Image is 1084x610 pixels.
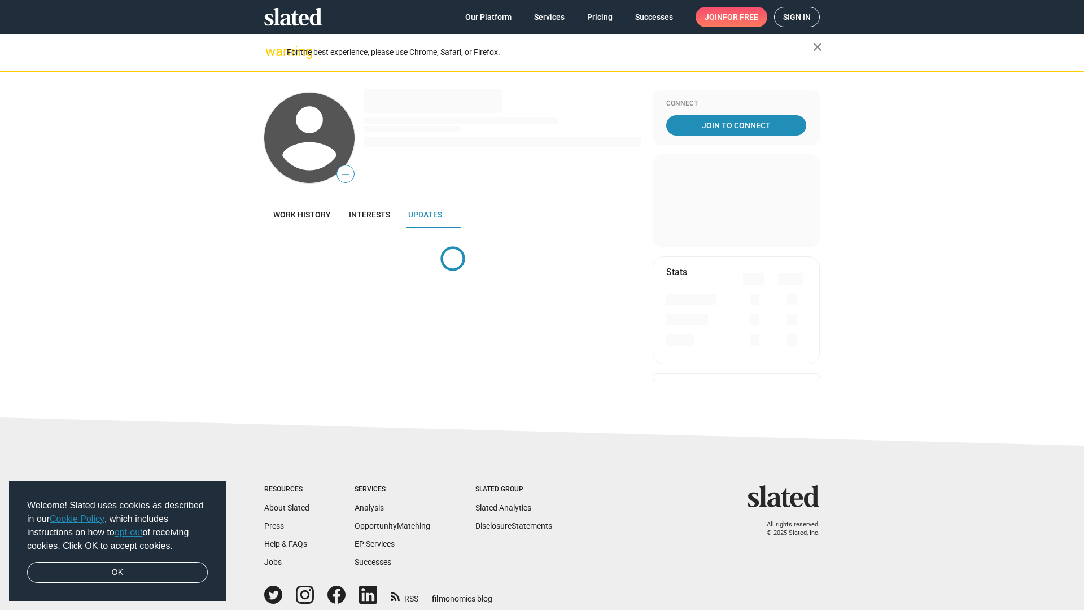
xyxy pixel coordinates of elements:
span: Welcome! Slated uses cookies as described in our , which includes instructions on how to of recei... [27,499,208,553]
a: filmonomics blog [432,585,492,604]
a: Cookie Policy [50,514,104,524]
div: Services [355,485,430,494]
a: Joinfor free [696,7,767,27]
a: Press [264,521,284,530]
div: For the best experience, please use Chrome, Safari, or Firefox. [287,45,813,60]
p: All rights reserved. © 2025 Slated, Inc. [755,521,820,537]
a: Jobs [264,557,282,567]
a: DisclosureStatements [475,521,552,530]
div: Slated Group [475,485,552,494]
a: Slated Analytics [475,503,531,512]
span: film [432,594,445,603]
mat-icon: warning [265,45,279,58]
a: Successes [626,7,682,27]
a: Updates [399,201,451,228]
a: dismiss cookie message [27,562,208,583]
div: Resources [264,485,309,494]
mat-icon: close [811,40,824,54]
span: Services [534,7,565,27]
a: Successes [355,557,391,567]
div: Connect [666,99,806,108]
a: Interests [340,201,399,228]
a: RSS [391,587,418,604]
span: Successes [635,7,673,27]
a: OpportunityMatching [355,521,430,530]
span: Sign in [783,7,811,27]
a: EP Services [355,539,395,548]
div: cookieconsent [9,481,226,602]
span: Interests [349,210,390,219]
a: Work history [264,201,340,228]
a: About Slated [264,503,309,512]
span: — [337,167,354,182]
a: Help & FAQs [264,539,307,548]
span: Join [705,7,758,27]
span: Our Platform [465,7,512,27]
a: Pricing [578,7,622,27]
a: opt-out [115,528,143,537]
a: Join To Connect [666,115,806,136]
span: Pricing [587,7,613,27]
mat-card-title: Stats [666,266,687,278]
a: Our Platform [456,7,521,27]
a: Analysis [355,503,384,512]
a: Services [525,7,574,27]
span: Updates [408,210,442,219]
span: Work history [273,210,331,219]
span: for free [723,7,758,27]
a: Sign in [774,7,820,27]
span: Join To Connect [668,115,804,136]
